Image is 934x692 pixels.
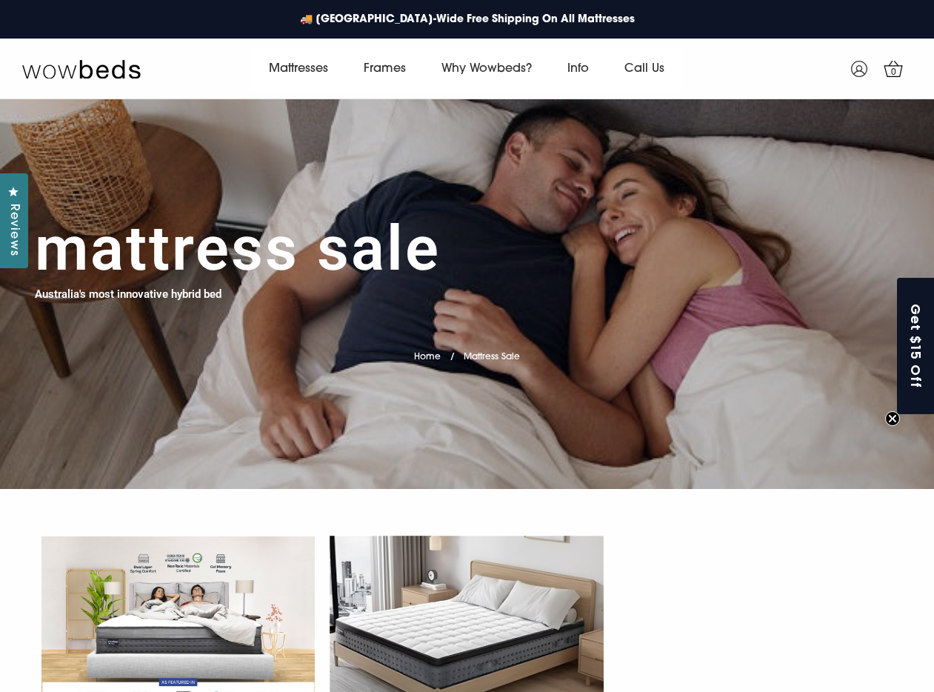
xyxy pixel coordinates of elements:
a: Home [414,353,441,362]
a: Call Us [607,48,682,90]
a: Frames [346,48,424,90]
img: Wow Beds Logo [22,59,141,79]
a: Info [550,48,607,90]
a: Mattresses [251,48,346,90]
a: 🚚 [GEOGRAPHIC_DATA]-Wide Free Shipping On All Mattresses [293,4,642,35]
div: Get $15 OffClose teaser [897,278,934,414]
span: Reviews [4,204,23,256]
a: 0 [875,50,912,87]
h1: Mattress Sale [35,212,441,286]
span: Mattress Sale [464,353,520,362]
span: Get $15 Off [907,304,926,389]
a: Why Wowbeds? [424,48,550,90]
button: Close teaser [885,411,900,426]
nav: breadcrumbs [414,333,521,370]
span: / [450,353,455,362]
span: 0 [887,65,901,80]
h4: Australia's most innovative hybrid bed [35,286,221,303]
